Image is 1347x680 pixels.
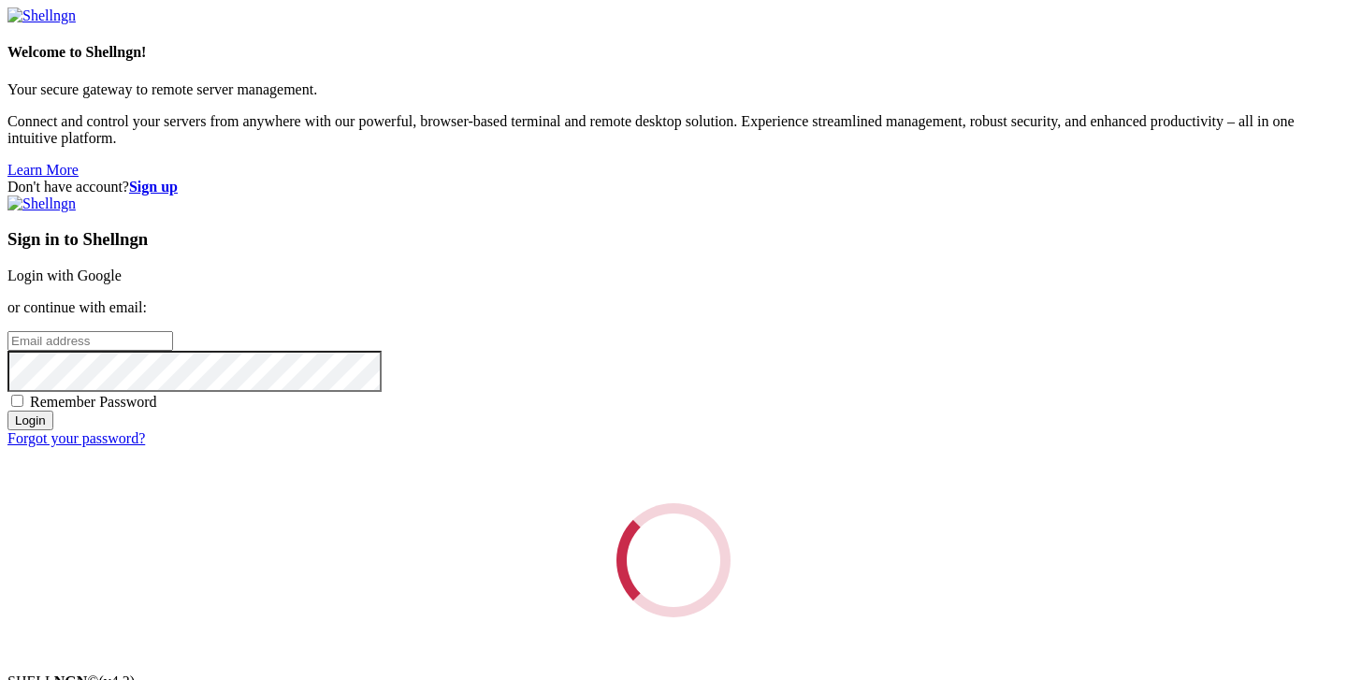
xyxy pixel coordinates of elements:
[7,411,53,430] input: Login
[7,162,79,178] a: Learn More
[129,179,178,195] a: Sign up
[7,299,1340,316] p: or continue with email:
[7,268,122,283] a: Login with Google
[7,179,1340,195] div: Don't have account?
[7,44,1340,61] h4: Welcome to Shellngn!
[7,113,1340,147] p: Connect and control your servers from anywhere with our powerful, browser-based terminal and remo...
[7,430,145,446] a: Forgot your password?
[7,81,1340,98] p: Your secure gateway to remote server management.
[7,229,1340,250] h3: Sign in to Shellngn
[612,498,736,622] div: Loading...
[7,7,76,24] img: Shellngn
[7,195,76,212] img: Shellngn
[7,331,173,351] input: Email address
[30,394,157,410] span: Remember Password
[11,395,23,407] input: Remember Password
